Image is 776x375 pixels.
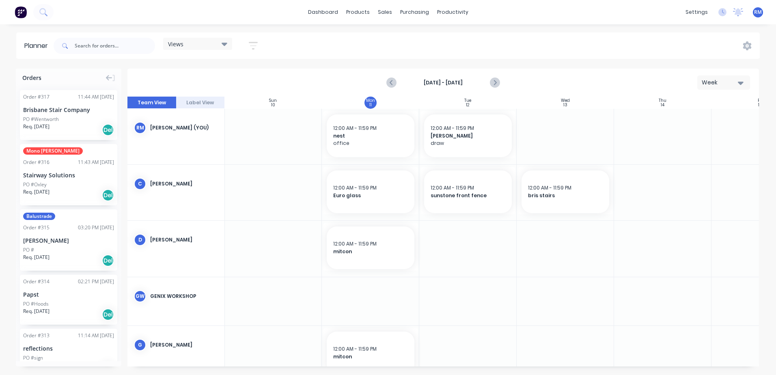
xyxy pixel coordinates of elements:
div: Week [702,78,739,87]
span: 12:00 AM - 11:59 PM [333,240,377,247]
span: sunstone front fence [431,192,505,199]
div: 11:14 AM [DATE] [78,332,114,339]
span: office [333,140,408,147]
span: Mono [PERSON_NAME] [23,147,83,155]
div: RM [134,122,146,134]
div: PO #sign [23,354,43,362]
button: Team View [127,97,176,109]
div: Del [102,189,114,201]
div: PO #Wentworth [23,116,59,123]
div: 13 [563,103,567,107]
span: Req. [DATE] [23,254,50,261]
div: Stairway Solutions [23,171,114,179]
a: dashboard [304,6,342,18]
div: Wed [561,98,570,103]
span: mitcon [333,248,408,255]
div: Order # 316 [23,159,50,166]
div: Genix Workshop [150,293,218,300]
div: Fri [758,98,763,103]
div: 10 [271,103,275,107]
span: 12:00 AM - 11:59 PM [333,125,377,131]
input: Search for orders... [75,38,155,54]
span: Euro glass [333,192,408,199]
div: [PERSON_NAME] [23,236,114,245]
div: Order # 314 [23,278,50,285]
div: 11 [369,103,372,107]
div: G [134,339,146,351]
div: 14 [661,103,664,107]
span: 12:00 AM - 11:59 PM [333,345,377,352]
div: productivity [433,6,472,18]
div: [PERSON_NAME] [150,236,218,244]
span: Views [168,40,183,48]
div: 11:44 AM [DATE] [78,93,114,101]
span: Req. [DATE] [23,123,50,130]
span: draw [431,140,505,147]
span: Balustrade [23,213,55,220]
div: [PERSON_NAME] (You) [150,124,218,131]
div: 12 [466,103,470,107]
div: sales [374,6,396,18]
div: [PERSON_NAME] [150,341,218,349]
span: bris stairs [528,192,603,199]
div: Mon [366,98,375,103]
div: Brisbane Stair Company [23,106,114,114]
div: Tue [464,98,471,103]
div: Del [102,124,114,136]
div: Planner [24,41,52,51]
div: Order # 317 [23,93,50,101]
div: reflections [23,344,114,353]
div: Sun [269,98,277,103]
span: Req. [DATE] [23,308,50,315]
div: Thu [659,98,666,103]
span: 12:00 AM - 11:59 PM [431,125,474,131]
div: Order # 313 [23,332,50,339]
div: PO #Oxley [23,181,47,188]
div: Del [102,254,114,267]
span: 12:00 AM - 11:59 PM [333,184,377,191]
span: nest [333,132,408,140]
button: Week [697,75,750,90]
span: Orders [22,73,41,82]
span: 12:00 AM - 11:59 PM [528,184,571,191]
span: mitcon [333,353,408,360]
div: GW [134,290,146,302]
div: purchasing [396,6,433,18]
span: RM [754,9,762,16]
div: Del [102,308,114,321]
div: settings [681,6,712,18]
div: 15 [758,103,762,107]
span: 12:00 AM - 11:59 PM [431,184,474,191]
div: Papst [23,290,114,299]
div: PO # [23,246,34,254]
div: [PERSON_NAME] [150,180,218,187]
div: 11:43 AM [DATE] [78,159,114,166]
img: Factory [15,6,27,18]
div: PO #Hoods [23,300,49,308]
button: Label View [176,97,225,109]
div: 03:20 PM [DATE] [78,224,114,231]
div: C [134,178,146,190]
div: products [342,6,374,18]
div: Order # 315 [23,224,50,231]
div: 02:21 PM [DATE] [78,278,114,285]
div: D [134,234,146,246]
span: [PERSON_NAME] [431,132,505,140]
strong: [DATE] - [DATE] [403,79,484,86]
span: Req. [DATE] [23,188,50,196]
